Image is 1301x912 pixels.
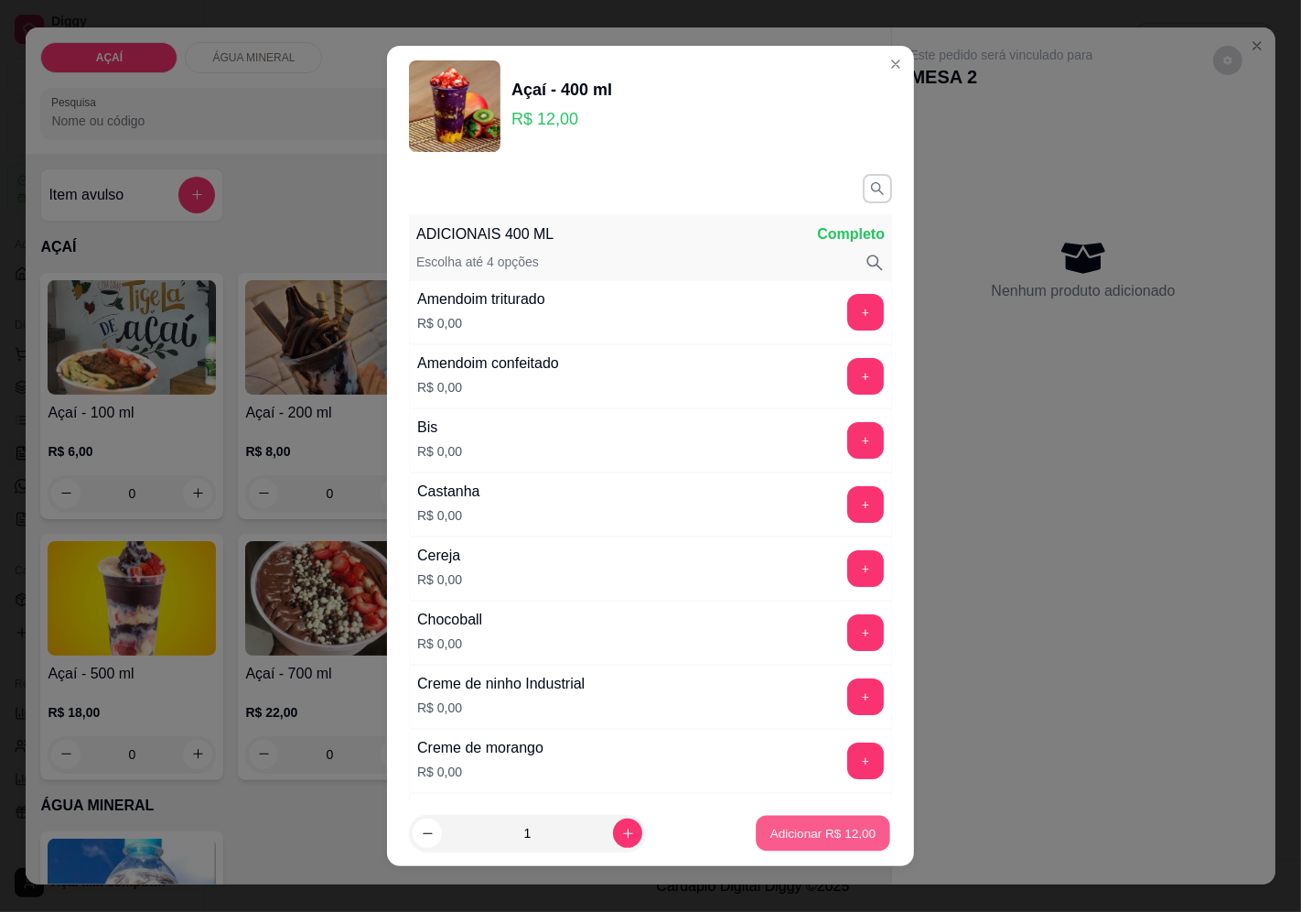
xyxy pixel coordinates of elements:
[847,550,884,587] button: add
[847,422,884,459] button: add
[770,825,876,842] p: Adicionar R$ 12,00
[511,77,612,103] div: Açaí - 400 ml
[847,679,884,715] button: add
[847,743,884,779] button: add
[417,417,462,439] div: Bis
[417,763,543,781] p: R$ 0,00
[409,60,500,152] img: product-image
[417,737,543,759] div: Creme de morango
[413,819,442,848] button: decrease-product-quantity
[613,819,642,848] button: increase-product-quantity
[416,253,539,273] p: Escolha até 4 opções
[847,358,884,395] button: add
[417,314,545,332] p: R$ 0,00
[417,635,482,653] p: R$ 0,00
[881,49,910,79] button: Close
[511,106,612,132] p: R$ 12,00
[417,353,559,375] div: Amendoim confeitado
[847,486,884,523] button: add
[847,614,884,651] button: add
[417,442,462,461] p: R$ 0,00
[417,609,482,631] div: Chocoball
[417,288,545,310] div: Amendoim triturado
[417,673,585,695] div: Creme de ninho Industrial
[817,223,885,245] p: Completo
[417,481,480,503] div: Castanha
[416,223,554,245] p: ADICIONAIS 400 ML
[417,378,559,396] p: R$ 0,00
[417,506,480,525] p: R$ 0,00
[847,294,884,331] button: add
[756,816,890,852] button: Adicionar R$ 12,00
[417,699,585,717] p: R$ 0,00
[417,545,462,567] div: Cereja
[417,570,462,589] p: R$ 0,00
